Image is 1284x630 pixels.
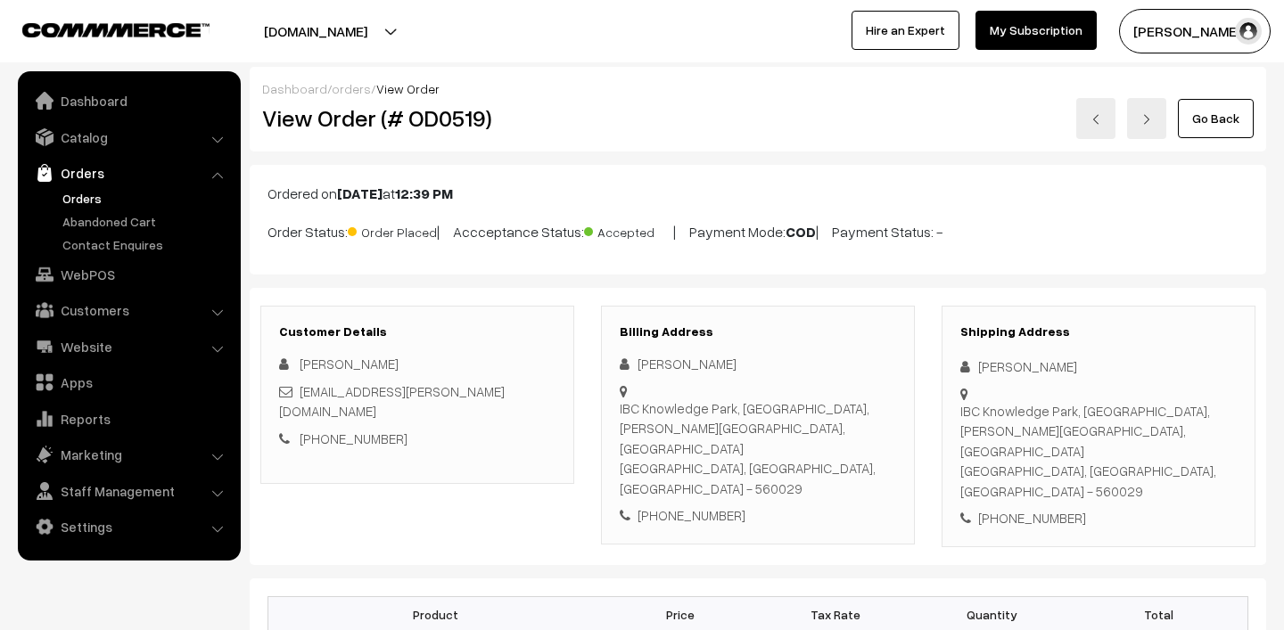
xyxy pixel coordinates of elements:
[1178,99,1254,138] a: Go Back
[22,294,235,326] a: Customers
[267,183,1248,204] p: Ordered on at
[620,324,896,340] h3: Billing Address
[1091,114,1101,125] img: left-arrow.png
[620,354,896,374] div: [PERSON_NAME]
[332,81,371,96] a: orders
[960,508,1237,528] div: [PHONE_NUMBER]
[279,383,505,420] a: [EMAIL_ADDRESS][PERSON_NAME][DOMAIN_NAME]
[620,505,896,526] div: [PHONE_NUMBER]
[960,324,1237,340] h3: Shipping Address
[22,23,210,37] img: COMMMERCE
[58,212,235,231] a: Abandoned Cart
[22,157,235,189] a: Orders
[348,218,437,241] span: Order Placed
[202,9,430,53] button: [DOMAIN_NAME]
[279,324,556,340] h3: Customer Details
[1141,114,1152,125] img: right-arrow.png
[960,356,1237,377] div: [PERSON_NAME]
[262,81,327,96] a: Dashboard
[22,366,235,398] a: Apps
[22,331,235,363] a: Website
[584,218,673,241] span: Accepted
[22,18,178,39] a: COMMMERCE
[22,511,235,543] a: Settings
[620,398,896,499] div: IBC Knowledge Park, [GEOGRAPHIC_DATA], [PERSON_NAME][GEOGRAPHIC_DATA], [GEOGRAPHIC_DATA] [GEOGRAP...
[960,401,1237,502] div: IBC Knowledge Park, [GEOGRAPHIC_DATA], [PERSON_NAME][GEOGRAPHIC_DATA], [GEOGRAPHIC_DATA] [GEOGRAP...
[22,475,235,507] a: Staff Management
[300,430,407,446] a: [PHONE_NUMBER]
[58,235,235,254] a: Contact Enquires
[337,184,383,202] b: [DATE]
[22,438,235,470] a: Marketing
[852,11,959,50] a: Hire an Expert
[975,11,1097,50] a: My Subscription
[1235,18,1262,45] img: user
[22,258,235,290] a: WebPOS
[262,104,575,132] h2: View Order (# OD0519)
[58,189,235,208] a: Orders
[22,121,235,153] a: Catalog
[267,218,1248,242] p: Order Status: | Accceptance Status: | Payment Mode: | Payment Status: -
[376,81,440,96] span: View Order
[300,356,399,372] span: [PERSON_NAME]
[22,85,235,117] a: Dashboard
[786,223,816,241] b: COD
[22,403,235,435] a: Reports
[395,184,453,202] b: 12:39 PM
[262,79,1254,98] div: / /
[1119,9,1271,53] button: [PERSON_NAME]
